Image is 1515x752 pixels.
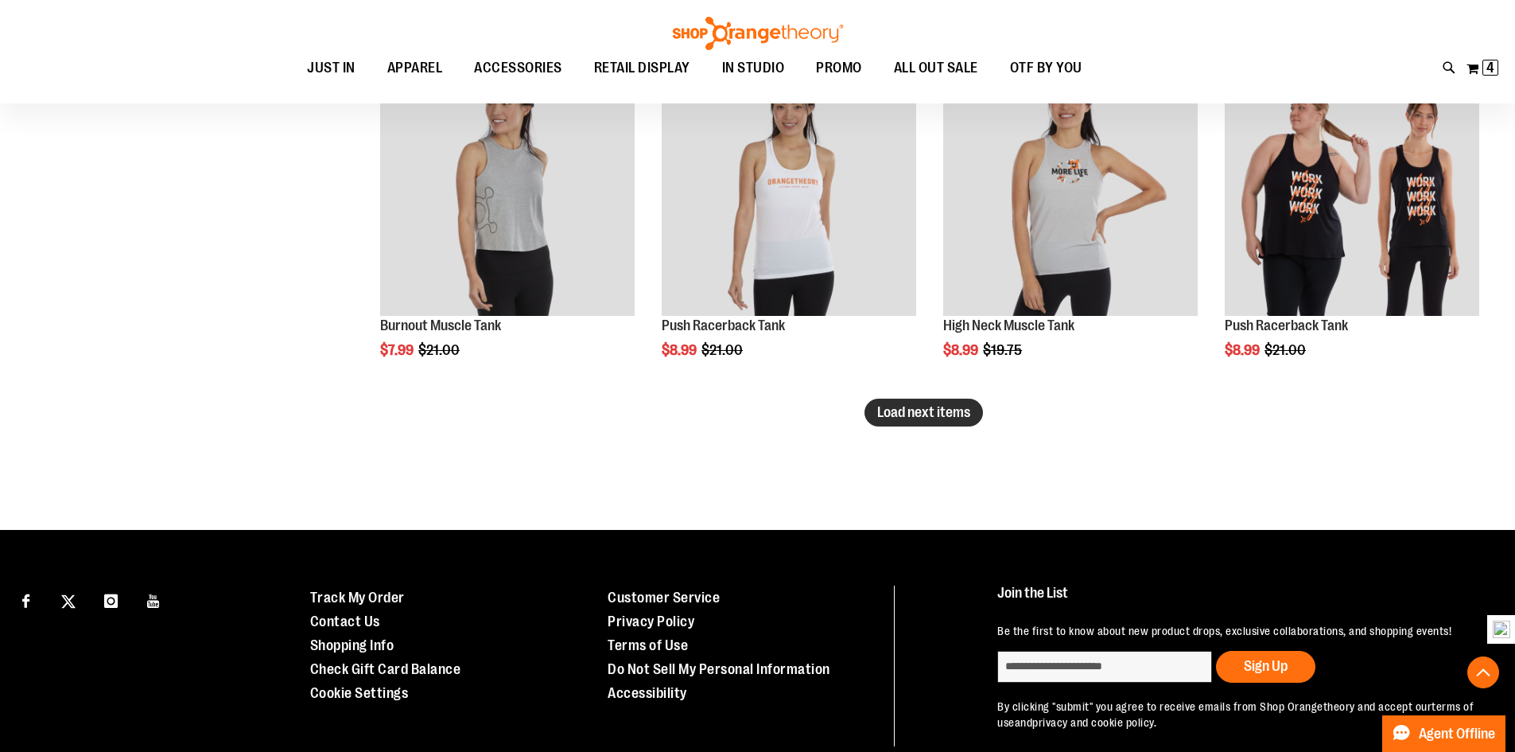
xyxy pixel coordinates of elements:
input: enter email [997,651,1212,683]
span: $7.99 [380,342,416,358]
img: Twitter [61,594,76,609]
img: Product image for Push Racerback Tank [662,62,916,317]
button: Load next items [864,399,983,427]
a: Push Racerback Tank [1225,318,1348,333]
div: product [372,54,643,399]
a: Visit our Instagram page [97,586,125,614]
a: Shopping Info [310,637,394,653]
span: $8.99 [943,342,981,358]
button: Sign Up [1216,651,1315,683]
img: Product image for Burnout Muscle Tank [380,62,635,317]
a: Customer Service [608,590,720,606]
button: Back To Top [1467,657,1499,688]
span: Load next items [877,404,970,420]
span: OTF BY YOU [1010,50,1082,86]
span: $21.00 [1264,342,1308,358]
span: APPAREL [387,50,443,86]
span: RETAIL DISPLAY [594,50,690,86]
span: $8.99 [662,342,699,358]
span: JUST IN [307,50,355,86]
span: Agent Offline [1419,727,1495,742]
a: Product image for Push Racerback Tank [662,62,916,319]
a: Track My Order [310,590,405,606]
span: $21.00 [701,342,745,358]
a: Terms of Use [608,637,688,653]
p: By clicking "submit" you agree to receive emails from Shop Orangetheory and accept our and [997,699,1478,731]
span: PROMO [816,50,862,86]
a: Visit our X page [55,586,83,614]
a: Cookie Settings [310,685,409,701]
img: Product image for Push Racerback Tank [1225,62,1479,317]
a: Check Gift Card Balance [310,661,461,677]
a: Push Racerback Tank [662,318,785,333]
a: High Neck Muscle Tank [943,318,1074,333]
span: Sign Up [1244,658,1288,674]
a: Product image for Burnout Muscle Tank [380,62,635,319]
img: Product image for High Neck Muscle Tank [943,62,1198,317]
button: Agent Offline [1382,715,1505,752]
a: Product image for High Neck Muscle Tank [943,62,1198,319]
a: Privacy Policy [608,614,694,629]
p: Be the first to know about new product drops, exclusive collaborations, and shopping events! [997,623,1478,639]
a: terms of use [997,700,1474,729]
div: product [1217,54,1487,399]
h4: Join the List [997,586,1478,615]
a: Contact Us [310,614,380,629]
a: Product image for Push Racerback Tank [1225,62,1479,319]
span: $19.75 [983,342,1024,358]
div: product [935,54,1206,399]
span: IN STUDIO [722,50,785,86]
span: ALL OUT SALE [894,50,978,86]
a: Visit our Facebook page [12,586,40,614]
a: Do Not Sell My Personal Information [608,661,830,677]
a: Accessibility [608,685,687,701]
span: $8.99 [1225,342,1262,358]
div: product [654,54,924,399]
span: 4 [1486,60,1494,76]
span: ACCESSORIES [474,50,562,86]
span: $21.00 [418,342,462,358]
a: Visit our Youtube page [140,586,168,614]
a: Burnout Muscle Tank [380,318,501,333]
a: privacy and cookie policy. [1032,716,1156,729]
img: Shop Orangetheory [670,17,845,50]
